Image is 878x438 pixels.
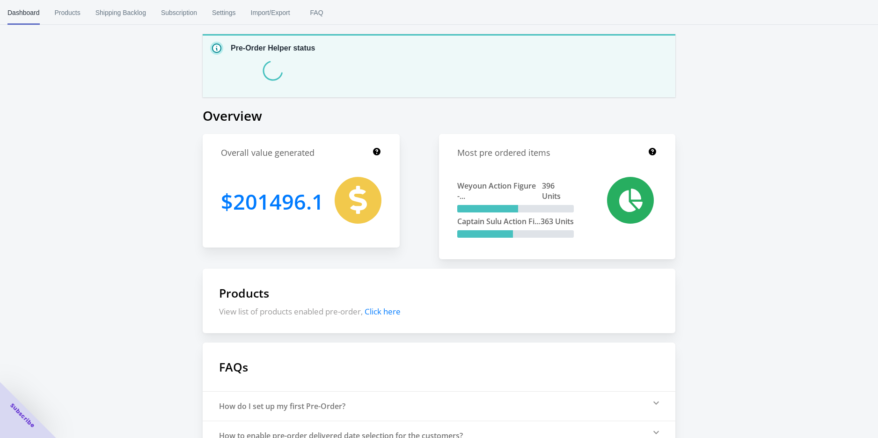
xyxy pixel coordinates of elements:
[203,343,675,391] h1: FAQs
[251,0,290,25] span: Import/Export
[305,0,329,25] span: FAQ
[219,285,659,301] h1: Products
[219,306,659,317] p: View list of products enabled pre-order,
[221,187,233,216] span: $
[161,0,197,25] span: Subscription
[542,181,574,201] span: 396 Units
[212,0,236,25] span: Settings
[365,306,401,317] span: Click here
[55,0,80,25] span: Products
[221,177,324,226] h1: 201496.1
[95,0,146,25] span: Shipping Backlog
[457,181,542,201] span: Weyoun Action Figure -...
[8,401,37,430] span: Subscribe
[7,0,40,25] span: Dashboard
[541,216,574,226] span: 363 Units
[219,401,345,411] div: How do I set up my first Pre-Order?
[221,147,315,159] h1: Overall value generated
[231,43,315,54] p: Pre-Order Helper status
[203,107,675,124] h1: Overview
[457,147,550,159] h1: Most pre ordered items
[457,216,540,226] span: Captain Sulu Action Fi...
